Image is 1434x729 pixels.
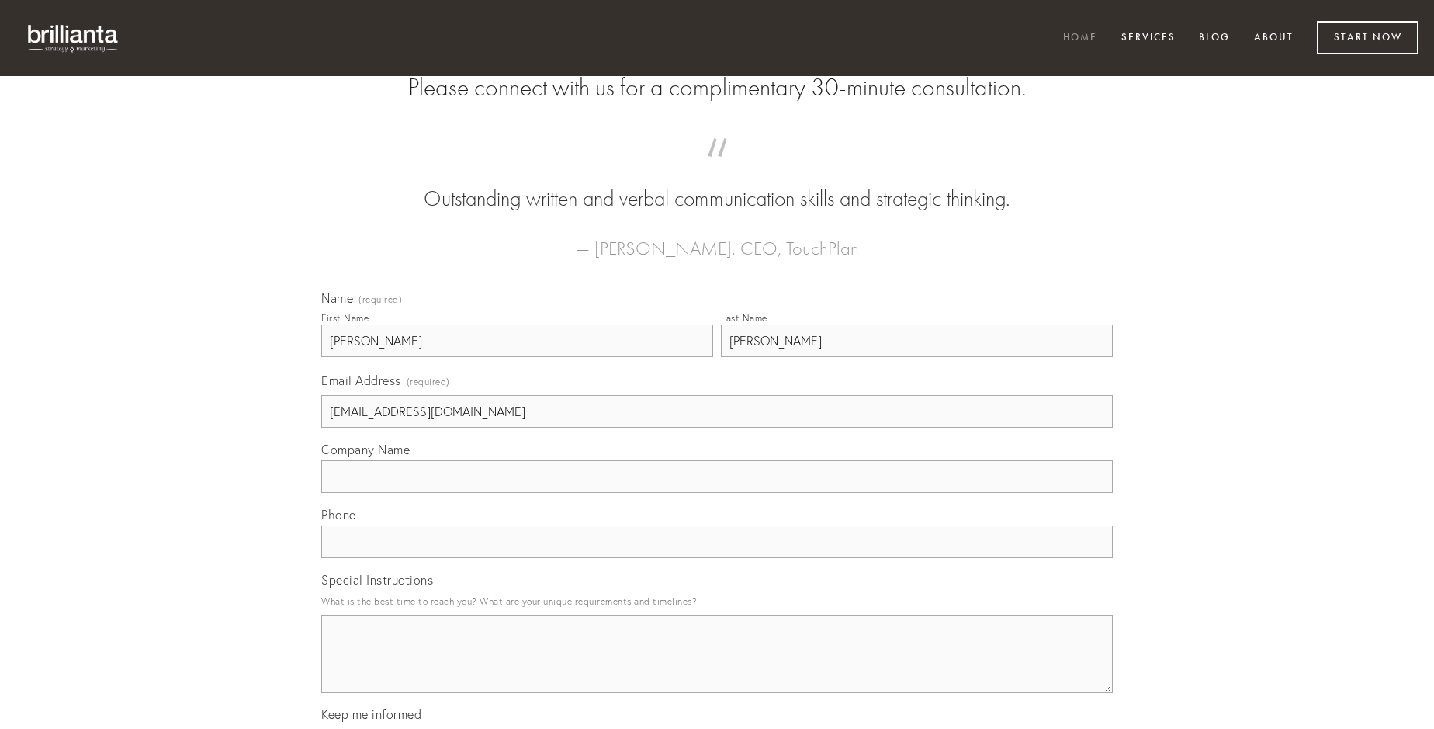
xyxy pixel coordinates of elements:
[407,371,450,392] span: (required)
[16,16,132,61] img: brillianta - research, strategy, marketing
[358,295,402,304] span: (required)
[1053,26,1107,51] a: Home
[321,290,353,306] span: Name
[321,591,1113,612] p: What is the best time to reach you? What are your unique requirements and timelines?
[346,154,1088,184] span: “
[721,312,767,324] div: Last Name
[346,214,1088,264] figcaption: — [PERSON_NAME], CEO, TouchPlan
[321,706,421,722] span: Keep me informed
[1189,26,1240,51] a: Blog
[321,507,356,522] span: Phone
[321,373,401,388] span: Email Address
[321,442,410,457] span: Company Name
[346,154,1088,214] blockquote: Outstanding written and verbal communication skills and strategic thinking.
[1111,26,1186,51] a: Services
[1244,26,1304,51] a: About
[321,572,433,588] span: Special Instructions
[321,312,369,324] div: First Name
[321,73,1113,102] h2: Please connect with us for a complimentary 30-minute consultation.
[1317,21,1418,54] a: Start Now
